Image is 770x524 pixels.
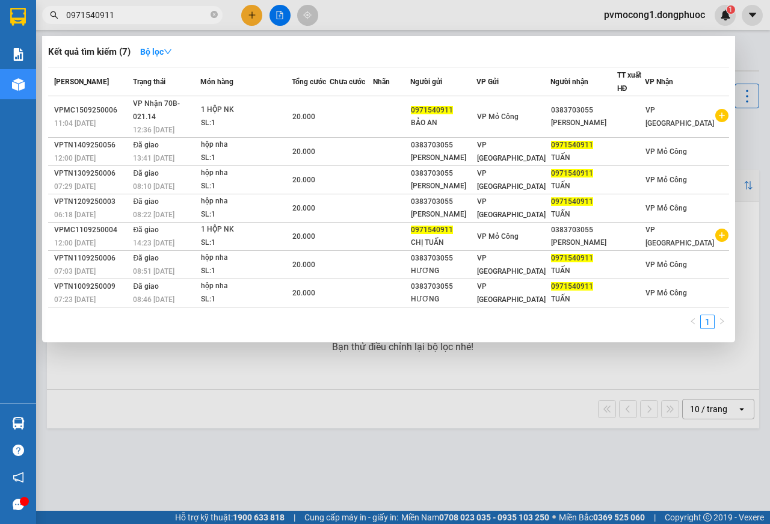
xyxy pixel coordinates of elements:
span: Chưa cước [330,78,365,86]
span: left [689,318,697,325]
span: 06:18 [DATE] [54,211,96,219]
span: 08:46 [DATE] [133,295,174,304]
span: 20.000 [292,176,315,184]
span: VP Mỏ Công [477,232,519,241]
div: VPTN1009250009 [54,280,129,293]
div: TUẤN [551,152,617,164]
span: 07:03 [DATE] [54,267,96,276]
div: VPTN1309250006 [54,167,129,180]
span: 13:41 [DATE] [133,154,174,162]
span: VP [GEOGRAPHIC_DATA] [477,141,546,162]
div: SL: 1 [201,208,291,221]
span: [PERSON_NAME] [54,78,109,86]
span: Đã giao [133,169,159,177]
span: search [50,11,58,19]
span: down [164,48,172,56]
strong: ĐỒNG PHƯỚC [95,7,165,17]
div: CHỊ TUẤN [411,236,476,249]
span: TT xuất HĐ [617,71,641,93]
img: warehouse-icon [12,78,25,91]
h3: Kết quả tìm kiếm ( 7 ) [48,46,131,58]
span: 20.000 [292,289,315,297]
span: plus-circle [715,229,728,242]
span: message [13,499,24,510]
span: VP Gửi [476,78,499,86]
button: left [686,315,700,329]
span: 14:33:59 [DATE] [26,87,73,94]
span: VP [GEOGRAPHIC_DATA] [477,169,546,191]
span: 20.000 [292,147,315,156]
span: VP Mỏ Công [477,113,519,121]
li: Previous Page [686,315,700,329]
img: logo-vxr [10,8,26,26]
span: Nhãn [373,78,390,86]
div: SL: 1 [201,152,291,165]
span: 07:29 [DATE] [54,182,96,191]
span: [PERSON_NAME]: [4,78,128,85]
img: logo [4,7,58,60]
span: 08:10 [DATE] [133,182,174,191]
div: VPTN1409250056 [54,139,129,152]
span: 20.000 [292,113,315,121]
span: VP [GEOGRAPHIC_DATA] [477,254,546,276]
span: Bến xe [GEOGRAPHIC_DATA] [95,19,162,34]
span: close-circle [211,10,218,21]
span: 11:04 [DATE] [54,119,96,128]
span: 20.000 [292,260,315,269]
span: VP Mỏ Công [645,204,687,212]
span: VP [GEOGRAPHIC_DATA] [477,197,546,219]
span: VP Nhận [645,78,673,86]
div: [PERSON_NAME] [411,180,476,193]
span: notification [13,472,24,483]
span: 12:00 [DATE] [54,239,96,247]
div: hộp nha [201,251,291,265]
div: 1 HỘP NK [201,103,291,117]
a: 1 [701,315,714,328]
span: question-circle [13,445,24,456]
span: VP Mỏ Công [645,289,687,297]
span: 0971540911 [551,141,593,149]
span: ----------------------------------------- [32,65,147,75]
div: TUẤN [551,265,617,277]
span: Đã giao [133,254,159,262]
span: 01 Võ Văn Truyện, KP.1, Phường 2 [95,36,165,51]
span: 12:36 [DATE] [133,126,174,134]
span: VP [GEOGRAPHIC_DATA] [645,106,714,128]
div: [PERSON_NAME] [411,208,476,221]
div: [PERSON_NAME] [551,117,617,129]
div: 0383703055 [551,104,617,117]
span: VP Mỏ Công [645,176,687,184]
img: warehouse-icon [12,417,25,430]
li: 1 [700,315,715,329]
div: 0383703055 [411,167,476,180]
span: 0971540911 [551,169,593,177]
div: hộp nha [201,167,291,180]
div: SL: 1 [201,293,291,306]
span: close-circle [211,11,218,18]
span: 20.000 [292,204,315,212]
span: VPMC1509250008 [60,76,128,85]
div: 0383703055 [411,252,476,265]
div: 1 HỘP NK [201,223,291,236]
div: BẢO AN [411,117,476,129]
span: Trạng thái [133,78,165,86]
span: VP Nhận 70B-021.14 [133,99,180,121]
span: right [718,318,725,325]
div: TUẤN [551,293,617,306]
span: 0971540911 [551,254,593,262]
div: SL: 1 [201,180,291,193]
span: VP Mỏ Công [645,147,687,156]
span: VP [GEOGRAPHIC_DATA] [645,226,714,247]
strong: Bộ lọc [140,47,172,57]
div: hộp nha [201,280,291,293]
span: 12:00 [DATE] [54,154,96,162]
div: VPTN1109250006 [54,252,129,265]
span: 08:22 [DATE] [133,211,174,219]
div: 0383703055 [411,139,476,152]
span: In ngày: [4,87,73,94]
div: hộp nha [201,195,291,208]
span: Người nhận [550,78,588,86]
div: hộp nha [201,138,291,152]
span: 20.000 [292,232,315,241]
span: 07:23 [DATE] [54,295,96,304]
